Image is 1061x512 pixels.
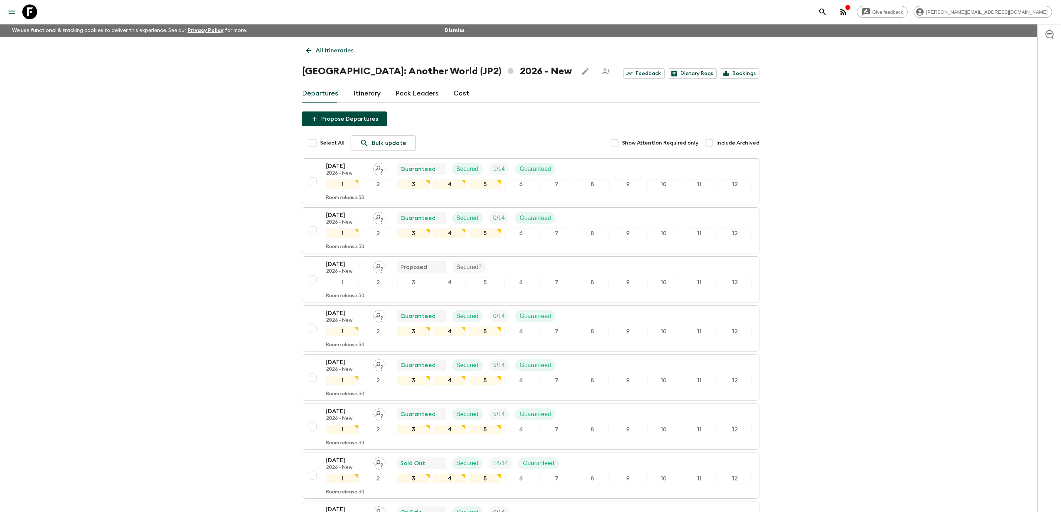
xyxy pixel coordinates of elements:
span: Assign pack leader [373,263,385,269]
div: 12 [719,278,751,287]
div: 8 [576,474,609,483]
div: 12 [719,425,751,434]
div: Secured [452,163,483,175]
p: Guaranteed [523,459,554,468]
p: Guaranteed [400,312,436,321]
div: 10 [647,229,680,238]
p: [DATE] [326,456,367,465]
div: 8 [576,179,609,189]
div: Secured [452,212,483,224]
div: 2 [362,474,394,483]
p: Guaranteed [400,361,436,370]
p: 2026 - New [326,269,367,275]
a: Departures [302,85,338,103]
p: [DATE] [326,358,367,367]
div: 8 [576,229,609,238]
div: 3 [397,278,430,287]
p: Room release: 30 [326,195,364,201]
div: 8 [576,376,609,385]
p: Bulk update [372,139,406,148]
a: Cost [453,85,469,103]
div: Trip Fill [489,163,509,175]
p: [DATE] [326,162,367,171]
p: Secured [456,459,479,468]
span: Assign pack leader [373,312,385,318]
p: [DATE] [326,407,367,416]
p: Guaranteed [520,410,551,419]
p: All itineraries [316,46,354,55]
div: 11 [683,229,716,238]
div: 4 [433,425,466,434]
p: Room release: 30 [326,293,364,299]
span: Show Attention Required only [622,139,699,147]
div: 9 [612,376,644,385]
button: [DATE]2026 - NewAssign pack leaderGuaranteedSecuredTrip FillGuaranteed123456789101112Room release:30 [302,354,759,401]
div: 10 [647,327,680,336]
div: Trip Fill [489,457,512,469]
p: Secured [456,165,479,174]
a: All itineraries [302,43,358,58]
a: Pack Leaders [396,85,439,103]
div: 5 [469,425,501,434]
p: Secured [456,312,479,321]
div: 7 [540,229,573,238]
a: Itinerary [353,85,381,103]
span: Assign pack leader [373,459,385,465]
div: 8 [576,278,609,287]
div: 1 [326,278,359,287]
p: 2026 - New [326,220,367,226]
div: 7 [540,425,573,434]
div: 2 [362,179,394,189]
div: 11 [683,425,716,434]
p: 0 / 14 [493,312,505,321]
div: 6 [504,229,537,238]
button: [DATE]2026 - NewAssign pack leaderSold OutSecuredTrip FillGuaranteed123456789101112Room release:30 [302,453,759,499]
p: 2026 - New [326,171,367,176]
p: Sold Out [400,459,425,468]
p: 5 / 14 [493,410,505,419]
div: 5 [469,327,501,336]
button: Edit this itinerary [578,64,593,79]
div: 9 [612,327,644,336]
button: [DATE]2026 - NewAssign pack leaderGuaranteedSecuredTrip FillGuaranteed123456789101112Room release:30 [302,404,759,450]
div: 7 [540,179,573,189]
div: 9 [612,179,644,189]
div: Secured? [452,261,486,273]
div: 12 [719,179,751,189]
a: Bulk update [351,135,416,151]
div: 2 [362,376,394,385]
p: Guaranteed [520,361,551,370]
div: 3 [397,229,430,238]
div: 1 [326,474,359,483]
p: Guaranteed [520,165,551,174]
p: Guaranteed [520,312,551,321]
div: Trip Fill [489,212,509,224]
p: Room release: 30 [326,489,364,495]
a: Privacy Policy [188,28,224,33]
h1: [GEOGRAPHIC_DATA]: Another World (JP2) 2026 - New [302,64,572,79]
span: Share this itinerary [599,64,614,79]
div: 10 [647,278,680,287]
div: 9 [612,474,644,483]
p: 5 / 14 [493,361,505,370]
div: 7 [540,376,573,385]
div: Secured [452,359,483,371]
p: Secured? [456,263,482,272]
button: Propose Departures [302,111,387,126]
p: 2026 - New [326,367,367,373]
button: [DATE]2026 - NewAssign pack leaderGuaranteedSecuredTrip FillGuaranteed123456789101112Room release:30 [302,158,759,204]
div: 12 [719,327,751,336]
span: Assign pack leader [373,214,385,220]
div: 3 [397,327,430,336]
div: 2 [362,327,394,336]
p: Secured [456,361,479,370]
div: 12 [719,229,751,238]
div: 7 [540,327,573,336]
div: 11 [683,376,716,385]
div: Secured [452,457,483,469]
p: 1 / 14 [493,165,505,174]
div: 3 [397,179,430,189]
div: 8 [576,425,609,434]
div: 11 [683,474,716,483]
span: Give feedback [868,9,907,15]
